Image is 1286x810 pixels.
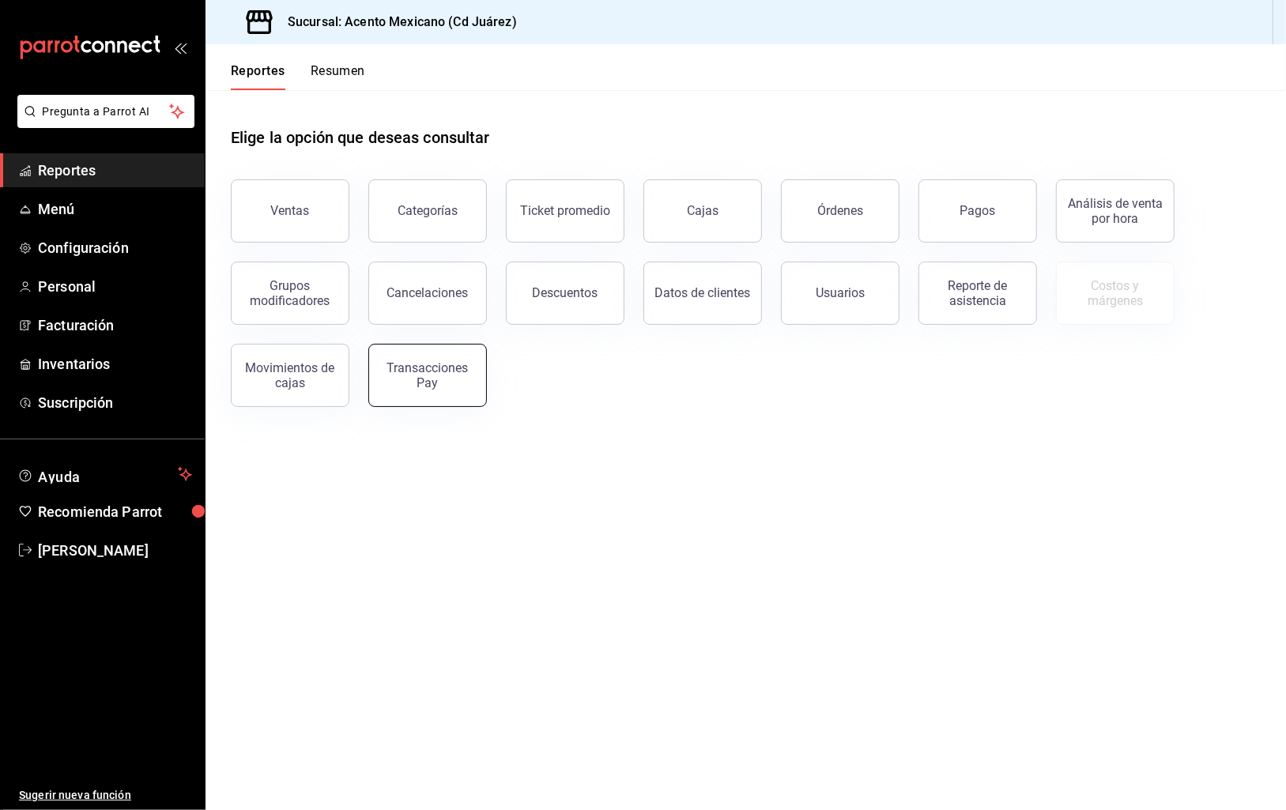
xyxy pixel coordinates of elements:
[918,179,1037,243] button: Pagos
[231,63,285,90] button: Reportes
[174,41,187,54] button: open_drawer_menu
[241,278,339,308] div: Grupos modificadores
[929,278,1027,308] div: Reporte de asistencia
[1066,196,1164,226] div: Análisis de venta por hora
[520,203,610,218] div: Ticket promedio
[387,285,469,300] div: Cancelaciones
[241,360,339,390] div: Movimientos de cajas
[1056,262,1175,325] button: Contrata inventarios para ver este reporte
[816,285,865,300] div: Usuarios
[275,13,517,32] h3: Sucursal: Acento Mexicano (Cd Juárez)
[643,179,762,243] button: Cajas
[368,262,487,325] button: Cancelaciones
[1056,179,1175,243] button: Análisis de venta por hora
[368,344,487,407] button: Transacciones Pay
[655,285,751,300] div: Datos de clientes
[38,237,192,258] span: Configuración
[38,276,192,297] span: Personal
[960,203,996,218] div: Pagos
[38,501,192,522] span: Recomienda Parrot
[231,63,365,90] div: navigation tabs
[231,262,349,325] button: Grupos modificadores
[38,315,192,336] span: Facturación
[38,392,192,413] span: Suscripción
[781,262,899,325] button: Usuarios
[506,179,624,243] button: Ticket promedio
[43,104,170,120] span: Pregunta a Parrot AI
[231,344,349,407] button: Movimientos de cajas
[38,353,192,375] span: Inventarios
[379,360,477,390] div: Transacciones Pay
[11,115,194,131] a: Pregunta a Parrot AI
[38,540,192,561] span: [PERSON_NAME]
[38,465,172,484] span: Ayuda
[1066,278,1164,308] div: Costos y márgenes
[506,262,624,325] button: Descuentos
[781,179,899,243] button: Órdenes
[368,179,487,243] button: Categorías
[19,787,192,804] span: Sugerir nueva función
[398,203,458,218] div: Categorías
[533,285,598,300] div: Descuentos
[38,160,192,181] span: Reportes
[817,203,863,218] div: Órdenes
[643,262,762,325] button: Datos de clientes
[271,203,310,218] div: Ventas
[38,198,192,220] span: Menú
[17,95,194,128] button: Pregunta a Parrot AI
[231,126,490,149] h1: Elige la opción que deseas consultar
[918,262,1037,325] button: Reporte de asistencia
[231,179,349,243] button: Ventas
[311,63,365,90] button: Resumen
[687,203,718,218] div: Cajas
